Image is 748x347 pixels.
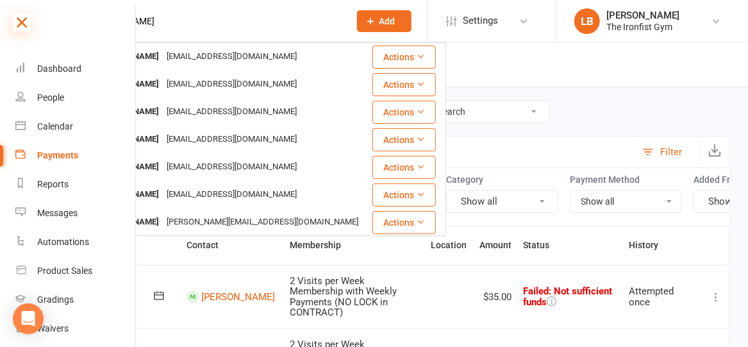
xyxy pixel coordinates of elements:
[15,55,137,83] a: Dashboard
[13,303,44,334] div: Open Intercom Messenger
[372,211,436,234] button: Actions
[285,226,426,264] th: Membership
[15,170,137,199] a: Reports
[37,208,78,218] div: Messages
[37,63,81,74] div: Dashboard
[37,294,74,305] div: Gradings
[472,265,517,328] td: $35.00
[523,285,612,309] span: : Not sufficient funds
[15,257,137,285] a: Product Sales
[379,16,395,26] span: Add
[181,226,285,264] th: Contact
[357,10,411,32] button: Add
[163,75,301,94] div: [EMAIL_ADDRESS][DOMAIN_NAME]
[623,226,702,264] th: History
[76,12,340,30] input: Search...
[201,291,275,303] a: [PERSON_NAME]
[463,6,498,35] span: Settings
[163,185,301,204] div: [EMAIL_ADDRESS][DOMAIN_NAME]
[15,314,137,343] a: Waivers
[636,137,699,167] button: Filter
[15,228,137,257] a: Automations
[372,128,436,151] button: Actions
[37,237,89,247] div: Automations
[91,226,181,264] th: Due
[372,183,436,207] button: Actions
[15,141,137,170] a: Payments
[446,190,558,213] button: Show all
[37,323,69,334] div: Waivers
[446,174,558,185] label: Category
[372,73,436,96] button: Actions
[523,285,612,309] span: Failed
[163,130,301,149] div: [EMAIL_ADDRESS][DOMAIN_NAME]
[37,92,64,103] div: People
[15,199,137,228] a: Messages
[37,150,78,160] div: Payments
[163,158,301,176] div: [EMAIL_ADDRESS][DOMAIN_NAME]
[660,144,682,160] div: Filter
[37,179,69,189] div: Reports
[570,174,682,185] label: Payment Method
[163,103,301,121] div: [EMAIL_ADDRESS][DOMAIN_NAME]
[372,156,436,179] button: Actions
[163,213,362,232] div: [PERSON_NAME][EMAIL_ADDRESS][DOMAIN_NAME]
[15,285,137,314] a: Gradings
[37,266,92,276] div: Product Sales
[290,275,397,319] span: 2 Visits per Week Membership with Weekly Payments (NO LOCK in CONTRACT)
[163,47,301,66] div: [EMAIL_ADDRESS][DOMAIN_NAME]
[606,10,679,21] div: [PERSON_NAME]
[15,112,137,141] a: Calendar
[37,121,73,131] div: Calendar
[606,21,679,33] div: The Ironfist Gym
[372,46,436,69] button: Actions
[517,226,623,264] th: Status
[472,226,517,264] th: Amount
[425,226,472,264] th: Location
[629,285,674,308] span: Attempted once
[372,101,436,124] button: Actions
[15,83,137,112] a: People
[574,8,600,34] div: LB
